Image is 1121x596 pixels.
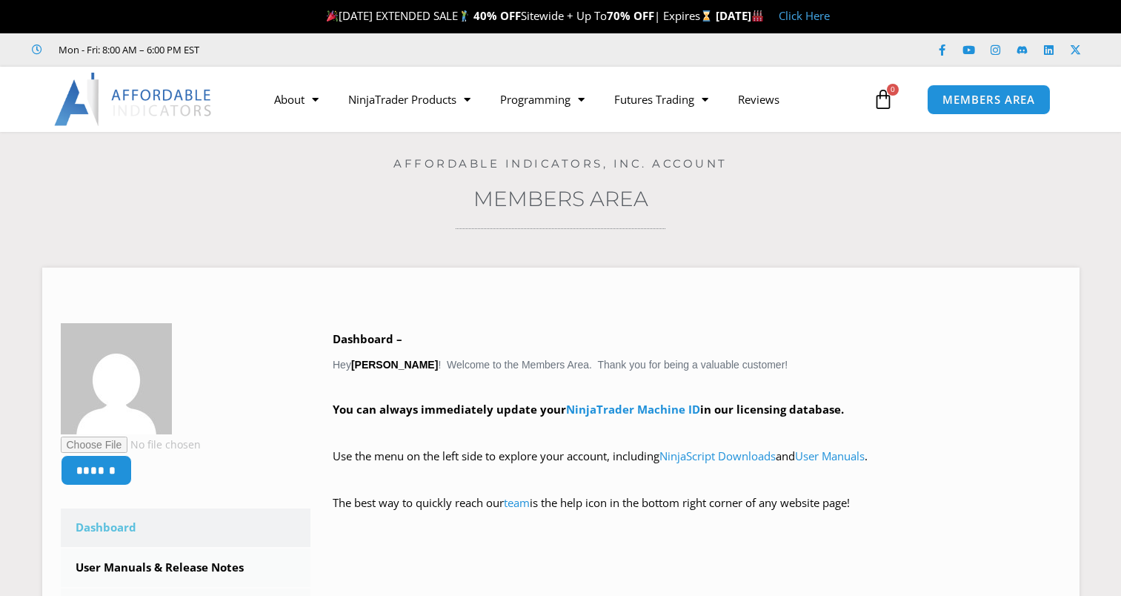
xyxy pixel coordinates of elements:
[779,8,830,23] a: Click Here
[504,495,530,510] a: team
[323,8,716,23] span: [DATE] EXTENDED SALE Sitewide + Up To | Expires
[795,448,865,463] a: User Manuals
[473,186,648,211] a: Members Area
[927,85,1051,115] a: MEMBERS AREA
[701,10,712,21] img: ⌛
[851,78,916,121] a: 0
[887,84,899,96] span: 0
[259,82,333,116] a: About
[752,10,763,21] img: 🏭
[607,8,654,23] strong: 70% OFF
[473,8,521,23] strong: 40% OFF
[333,402,844,417] strong: You can always immediately update your in our licensing database.
[716,8,764,23] strong: [DATE]
[333,329,1061,534] div: Hey ! Welcome to the Members Area. Thank you for being a valuable customer!
[485,82,599,116] a: Programming
[723,82,794,116] a: Reviews
[61,549,311,587] a: User Manuals & Release Notes
[393,156,728,170] a: Affordable Indicators, Inc. Account
[55,41,199,59] span: Mon - Fri: 8:00 AM – 6:00 PM EST
[333,331,402,346] b: Dashboard –
[459,10,470,21] img: 🏌️‍♂️
[220,42,442,57] iframe: Customer reviews powered by Trustpilot
[351,359,438,371] strong: [PERSON_NAME]
[659,448,776,463] a: NinjaScript Downloads
[54,73,213,126] img: LogoAI | Affordable Indicators – NinjaTrader
[327,10,338,21] img: 🎉
[333,82,485,116] a: NinjaTrader Products
[333,446,1061,488] p: Use the menu on the left side to explore your account, including and .
[61,323,172,434] img: feb287f52a06d62cc3007850bcdcd5e6d0b7eef017d8e96763ae60d6dd7208c1
[259,82,869,116] nav: Menu
[599,82,723,116] a: Futures Trading
[942,94,1035,105] span: MEMBERS AREA
[333,493,1061,534] p: The best way to quickly reach our is the help icon in the bottom right corner of any website page!
[61,509,311,547] a: Dashboard
[566,402,700,417] a: NinjaTrader Machine ID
